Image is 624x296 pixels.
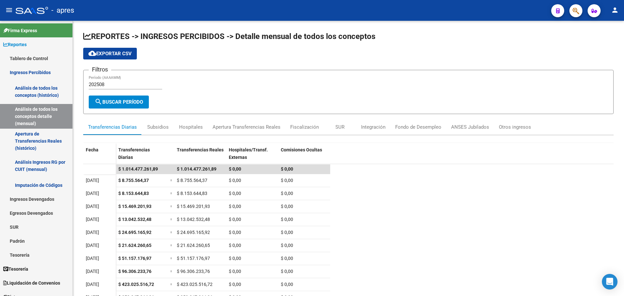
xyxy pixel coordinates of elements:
[86,230,99,235] span: [DATE]
[281,191,293,196] span: $ 0,00
[118,269,151,274] span: $ 96.306.233,76
[229,269,241,274] span: $ 0,00
[229,217,241,222] span: $ 0,00
[118,166,158,172] span: $ 1.014.477.261,89
[229,166,241,172] span: $ 0,00
[86,269,99,274] span: [DATE]
[281,256,293,261] span: $ 0,00
[118,204,151,209] span: $ 15.469.201,93
[88,51,132,57] span: Exportar CSV
[499,123,531,131] div: Otros ingresos
[281,230,293,235] span: $ 0,00
[174,143,226,170] datatable-header-cell: Transferencias Reales
[281,147,322,152] span: Comisiones Ocultas
[395,123,441,131] div: Fondo de Desempleo
[118,256,151,261] span: $ 51.157.176,97
[170,217,173,222] span: =
[177,178,207,183] span: $ 8.755.564,37
[335,123,344,131] div: SUR
[89,65,111,74] h3: Filtros
[226,143,278,170] datatable-header-cell: Hospitales/Transf. Externas
[290,123,319,131] div: Fiscalización
[229,282,241,287] span: $ 0,00
[170,243,173,248] span: =
[86,204,99,209] span: [DATE]
[177,147,224,152] span: Transferencias Reales
[170,282,173,287] span: =
[95,98,102,106] mat-icon: search
[86,282,99,287] span: [DATE]
[3,265,28,273] span: Tesorería
[177,256,210,261] span: $ 51.157.176,97
[179,123,203,131] div: Hospitales
[177,230,210,235] span: $ 24.695.165,92
[170,191,173,196] span: =
[177,282,213,287] span: $ 423.025.516,72
[86,217,99,222] span: [DATE]
[89,96,149,109] button: Buscar Período
[118,230,151,235] span: $ 24.695.165,92
[118,191,149,196] span: $ 8.153.644,83
[281,204,293,209] span: $ 0,00
[118,243,151,248] span: $ 21.624.260,65
[229,204,241,209] span: $ 0,00
[83,143,116,170] datatable-header-cell: Fecha
[451,123,489,131] div: ANSES Jubilados
[170,204,173,209] span: =
[118,282,154,287] span: $ 423.025.516,72
[3,279,60,287] span: Liquidación de Convenios
[5,6,13,14] mat-icon: menu
[229,147,268,160] span: Hospitales/Transf. Externas
[170,256,173,261] span: =
[147,123,169,131] div: Subsidios
[118,147,150,160] span: Transferencias Diarias
[83,32,375,41] span: REPORTES -> INGRESOS PERCIBIDOS -> Detalle mensual de todos los conceptos
[229,178,241,183] span: $ 0,00
[229,230,241,235] span: $ 0,00
[170,178,173,183] span: =
[281,178,293,183] span: $ 0,00
[170,230,173,235] span: =
[177,269,210,274] span: $ 96.306.233,76
[229,256,241,261] span: $ 0,00
[611,6,619,14] mat-icon: person
[229,243,241,248] span: $ 0,00
[116,143,168,170] datatable-header-cell: Transferencias Diarias
[86,147,98,152] span: Fecha
[177,243,210,248] span: $ 21.624.260,65
[51,3,74,18] span: - apres
[95,99,143,105] span: Buscar Período
[177,204,210,209] span: $ 15.469.201,93
[602,274,617,290] div: Open Intercom Messenger
[278,143,330,170] datatable-header-cell: Comisiones Ocultas
[86,243,99,248] span: [DATE]
[88,123,137,131] div: Transferencias Diarias
[86,178,99,183] span: [DATE]
[281,282,293,287] span: $ 0,00
[229,191,241,196] span: $ 0,00
[3,27,37,34] span: Firma Express
[177,217,210,222] span: $ 13.042.532,48
[177,191,207,196] span: $ 8.153.644,83
[86,256,99,261] span: [DATE]
[118,217,151,222] span: $ 13.042.532,48
[361,123,385,131] div: Integración
[213,123,280,131] div: Apertura Transferencias Reales
[170,269,173,274] span: =
[118,178,149,183] span: $ 8.755.564,37
[281,166,293,172] span: $ 0,00
[281,269,293,274] span: $ 0,00
[86,191,99,196] span: [DATE]
[83,48,137,59] button: Exportar CSV
[281,217,293,222] span: $ 0,00
[88,49,96,57] mat-icon: cloud_download
[281,243,293,248] span: $ 0,00
[3,41,27,48] span: Reportes
[177,166,216,172] span: $ 1.014.477.261,89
